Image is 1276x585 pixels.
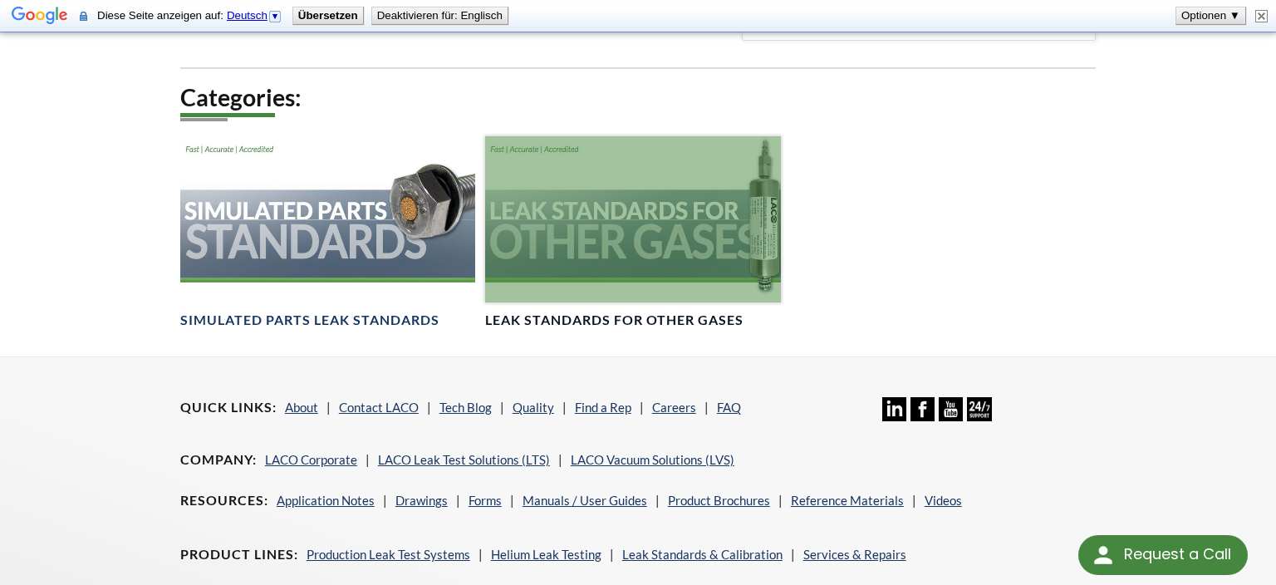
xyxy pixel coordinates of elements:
h4: Quick Links [180,399,277,416]
a: Production Leak Test Systems [307,547,470,562]
a: Helium Leak Testing [491,547,601,562]
a: Videos [925,493,962,508]
a: Leak Standards for Other GasesLeak Standards for Other Gases [485,136,780,329]
a: LACO Vacuum Solutions (LVS) [571,452,734,467]
img: Schließen [1255,10,1268,22]
a: FAQ [717,400,741,415]
a: Product Brochures [668,493,770,508]
a: Quality [513,400,554,415]
a: Simulated Parts StandardsSimulated Parts Leak Standards [180,136,475,329]
a: Find a Rep [575,400,631,415]
a: Tech Blog [439,400,492,415]
a: Leak Standards & Calibration [622,547,783,562]
img: round button [1090,542,1116,568]
a: Application Notes [277,493,375,508]
h4: Leak Standards for Other Gases [485,312,744,329]
span: Diese Seite anzeigen auf: [97,9,286,22]
a: Drawings [395,493,448,508]
a: LACO Leak Test Solutions (LTS) [378,452,550,467]
h4: Simulated Parts Leak Standards [180,312,439,329]
div: Request a Call [1124,535,1231,573]
h4: Company [180,451,257,469]
a: Manuals / User Guides [523,493,647,508]
h4: Resources [180,492,268,509]
a: Careers [652,400,696,415]
div: Request a Call [1078,535,1248,575]
a: Deutsch [227,9,282,22]
img: Der Content dieser sicheren Seite wird über eine sichere Verbindung zur Übersetzung an Google ges... [80,10,87,22]
button: Optionen ▼ [1176,7,1245,24]
a: 24/7 Support [967,409,991,424]
a: Services & Repairs [803,547,906,562]
span: Deutsch [227,9,267,22]
button: Deaktivieren für: Englisch [372,7,508,24]
img: Google Google Übersetzer [12,5,68,28]
a: LACO Corporate [265,452,357,467]
h2: Categories: [180,82,1096,113]
a: About [285,400,318,415]
img: 24/7 Support Icon [967,397,991,421]
b: Übersetzen [298,9,358,22]
a: Contact LACO [339,400,419,415]
a: Reference Materials [791,493,904,508]
button: Übersetzen [293,7,363,24]
a: Forms [469,493,502,508]
h4: Product Lines [180,546,298,563]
